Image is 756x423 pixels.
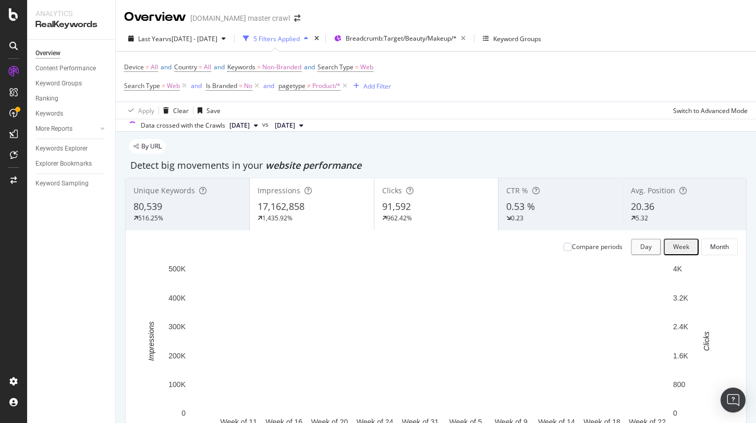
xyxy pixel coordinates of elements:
div: Keywords Explorer [35,143,88,154]
text: 400K [168,294,186,302]
div: Open Intercom Messenger [721,388,746,413]
span: 17,162,858 [258,200,304,213]
span: ≠ [307,81,311,90]
span: Impressions [258,185,300,195]
span: Keywords [227,63,255,71]
span: Clicks [382,185,402,195]
span: Search Type [124,81,160,90]
span: Is Branded [206,81,237,90]
button: Switch to Advanced Mode [669,102,748,119]
text: Clicks [702,331,711,351]
span: Country [174,63,197,71]
div: Month [710,242,729,251]
a: Keyword Groups [35,78,108,89]
button: and [263,81,274,91]
span: All [204,60,211,74]
span: pagetype [278,81,306,90]
div: Apply [138,106,154,115]
span: 0.53 % [506,200,535,213]
button: 5 Filters Applied [239,30,312,47]
text: 300K [168,322,186,331]
span: Avg. Position [631,185,675,195]
div: 962.42% [387,214,412,222]
a: Overview [35,48,108,59]
span: = [239,81,242,90]
div: Add Filter [363,82,391,91]
text: 500K [168,265,186,273]
button: Month [701,239,738,255]
button: [DATE] [271,119,308,132]
span: Web [360,60,373,74]
span: No [244,79,252,93]
div: 5 Filters Applied [253,34,300,43]
a: Ranking [35,93,108,104]
button: Breadcrumb:Target/Beauty/Makeup/* [330,30,470,47]
button: Add Filter [349,80,391,92]
text: 200K [168,352,186,360]
div: Keyword Groups [493,34,541,43]
div: More Reports [35,123,72,134]
div: and [191,81,202,90]
span: website performance [265,159,361,171]
button: Keyword Groups [479,30,545,47]
a: Content Performance [35,63,108,74]
span: Breadcrumb: Target/Beauty/Makeup/* [346,34,457,43]
div: Keyword Groups [35,78,82,89]
div: Analytics [35,8,107,19]
div: Save [206,106,221,115]
text: 3.2K [673,294,688,302]
div: 0.23 [511,214,523,222]
span: 80,539 [133,200,162,213]
span: Device [124,63,144,71]
div: 1,435.92% [262,214,292,222]
button: Apply [124,102,154,119]
div: Ranking [35,93,58,104]
button: Clear [159,102,189,119]
a: Keyword Sampling [35,178,108,189]
text: 800 [673,380,686,389]
span: All [151,60,158,74]
div: Day [640,243,652,251]
span: vs [DATE] - [DATE] [165,34,217,43]
span: 91,592 [382,200,411,213]
div: legacy label [129,139,166,154]
div: arrow-right-arrow-left [294,15,300,22]
div: Explorer Bookmarks [35,158,92,169]
span: and [214,63,225,71]
span: = [162,81,165,90]
div: 5.32 [636,214,648,222]
div: Keyword Sampling [35,178,89,189]
span: Last Year [138,34,165,43]
span: Product/* [312,79,340,93]
text: 0 [673,409,677,417]
text: 0 [181,409,186,417]
div: Data crossed with the Crawls [141,121,225,130]
button: Save [193,102,221,119]
button: Day [631,239,661,255]
div: Content Performance [35,63,96,74]
text: 4K [673,265,682,273]
span: = [257,63,261,71]
button: Last Yearvs[DATE] - [DATE] [124,30,230,47]
div: Overview [35,48,60,59]
text: 1.6K [673,352,688,360]
span: = [145,63,149,71]
a: More Reports [35,123,97,134]
span: Web [167,79,180,93]
span: and [304,63,315,71]
div: [DOMAIN_NAME] master crawl [190,13,290,23]
div: Overview [124,8,186,26]
div: Compare periods [572,242,623,251]
span: 2025 Oct. 6th [229,121,250,130]
text: 2.4K [673,322,688,331]
span: 2024 Sep. 1st [275,121,295,130]
a: Keywords [35,108,108,119]
text: Impressions [147,321,155,360]
span: 20.36 [631,200,654,213]
div: Keywords [35,108,63,119]
span: CTR % [506,185,528,195]
span: Search Type [318,63,353,71]
button: [DATE] [225,119,262,132]
div: and [263,81,274,90]
a: Keywords Explorer [35,143,108,154]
